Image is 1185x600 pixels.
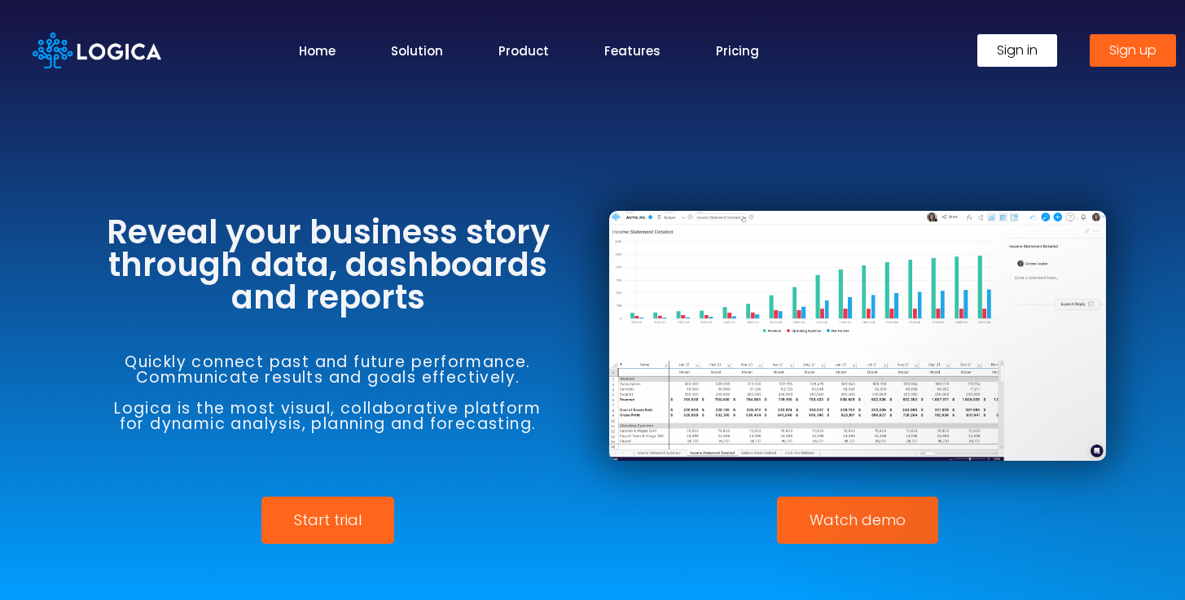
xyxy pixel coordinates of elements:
h3: Reveal your business story through data, dashboards and reports [80,216,577,313]
a: Sign in [977,34,1057,67]
a: Home [299,42,336,60]
span: Start trial [294,513,362,528]
h6: Quickly connect past and future performance. Communicate results and goals effectively. Logica is... [80,354,577,431]
a: Product [498,42,549,60]
a: Solution [391,42,443,60]
img: Logica [33,33,161,68]
span: Watch demo [810,513,906,528]
a: Watch demo [777,497,938,544]
a: Sign up [1090,34,1176,67]
a: Pricing [716,42,759,60]
a: Start trial [261,497,394,544]
span: Sign up [1109,44,1156,57]
span: Sign in [997,44,1038,57]
iframe: Intercom live chat [1130,545,1169,584]
a: Features [604,42,661,60]
a: Logica [33,41,161,59]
